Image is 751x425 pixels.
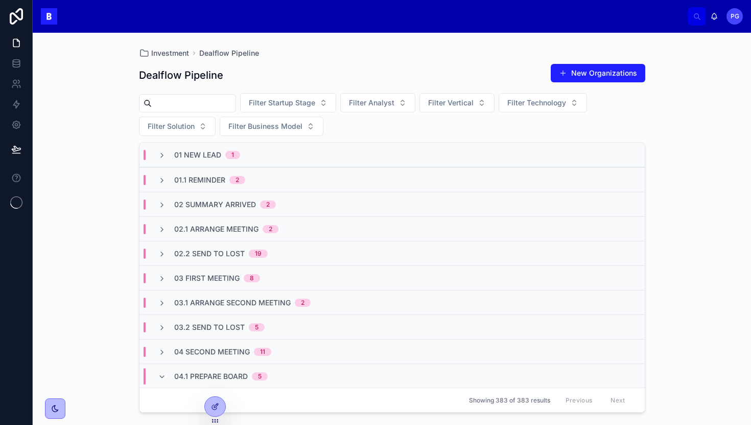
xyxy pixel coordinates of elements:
[255,250,262,258] div: 19
[269,225,272,233] div: 2
[174,371,248,382] span: 04.1 Prepare Board
[469,396,550,405] span: Showing 383 of 383 results
[428,98,474,108] span: Filter Vertical
[731,12,739,20] span: PG
[349,98,394,108] span: Filter Analyst
[236,176,239,184] div: 2
[174,249,245,259] span: 02.2 Send To Lost
[174,298,291,308] span: 03.1 Arrange Second Meeting
[249,98,315,108] span: Filter Startup Stage
[340,93,415,113] button: Select Button
[240,93,336,113] button: Select Button
[220,117,323,136] button: Select Button
[250,274,254,282] div: 8
[65,14,688,18] div: scrollable content
[139,48,189,58] a: Investment
[139,68,223,82] h1: Dealflow Pipeline
[174,199,256,210] span: 02 Summary Arrived
[41,8,57,25] img: App logo
[507,98,566,108] span: Filter Technology
[499,93,587,113] button: Select Button
[258,372,262,381] div: 5
[228,121,302,131] span: Filter Business Model
[255,323,259,331] div: 5
[260,348,265,356] div: 11
[199,48,259,58] a: Dealflow Pipeline
[419,93,495,113] button: Select Button
[139,117,216,136] button: Select Button
[151,48,189,58] span: Investment
[551,64,645,82] button: New Organizations
[174,273,240,283] span: 03 First Meeting
[174,150,221,160] span: 01 New Lead
[231,151,234,159] div: 1
[174,347,250,357] span: 04 Second Meeting
[266,200,270,209] div: 2
[174,175,225,185] span: 01.1 Reminder
[148,121,195,131] span: Filter Solution
[174,224,259,234] span: 02.1 Arrange Meeting
[301,299,304,307] div: 2
[174,322,245,332] span: 03.2 Send to Lost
